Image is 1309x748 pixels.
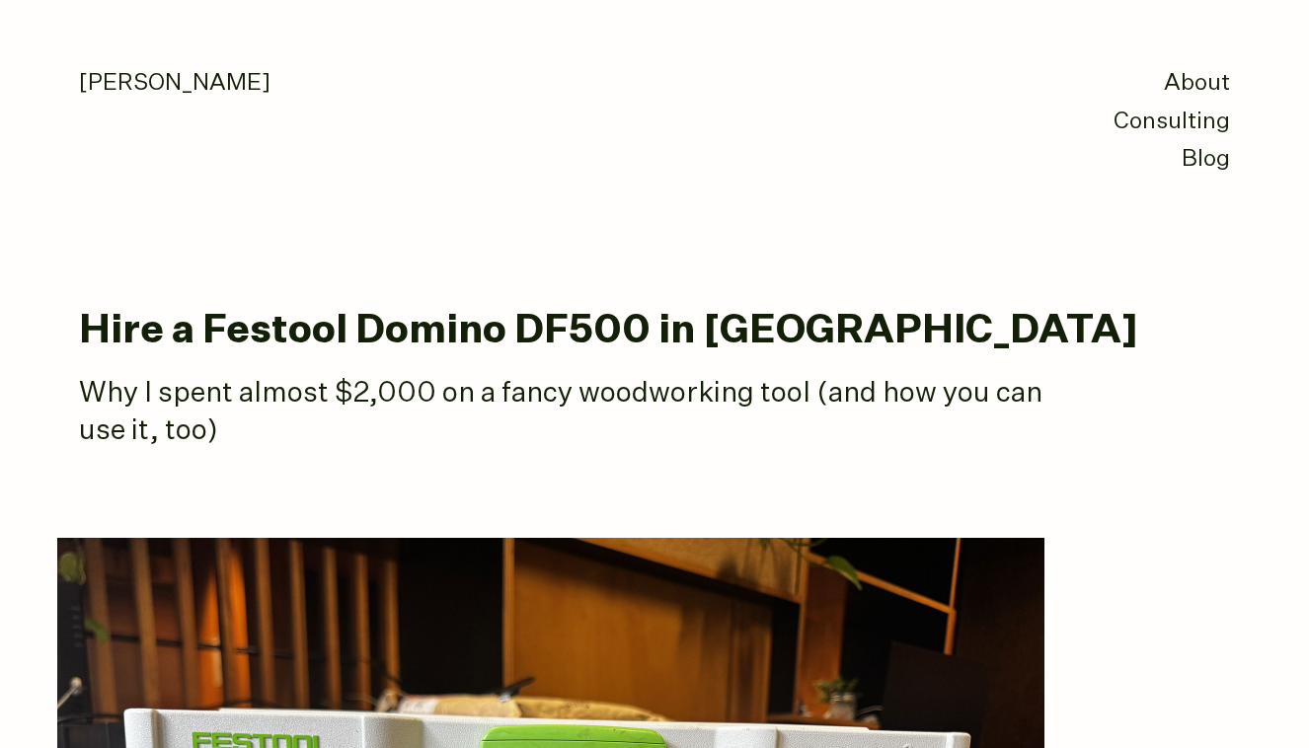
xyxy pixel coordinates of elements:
[1164,72,1230,95] a: About
[1182,148,1230,171] a: Blog
[79,72,270,95] a: [PERSON_NAME]
[1114,65,1230,180] nav: primary
[1114,111,1230,133] a: Consulting
[79,310,1230,353] h1: Hire a Festool Domino DF500 in [GEOGRAPHIC_DATA]
[79,375,1066,451] p: Why I spent almost $2,000 on a fancy woodworking tool (and how you can use it, too)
